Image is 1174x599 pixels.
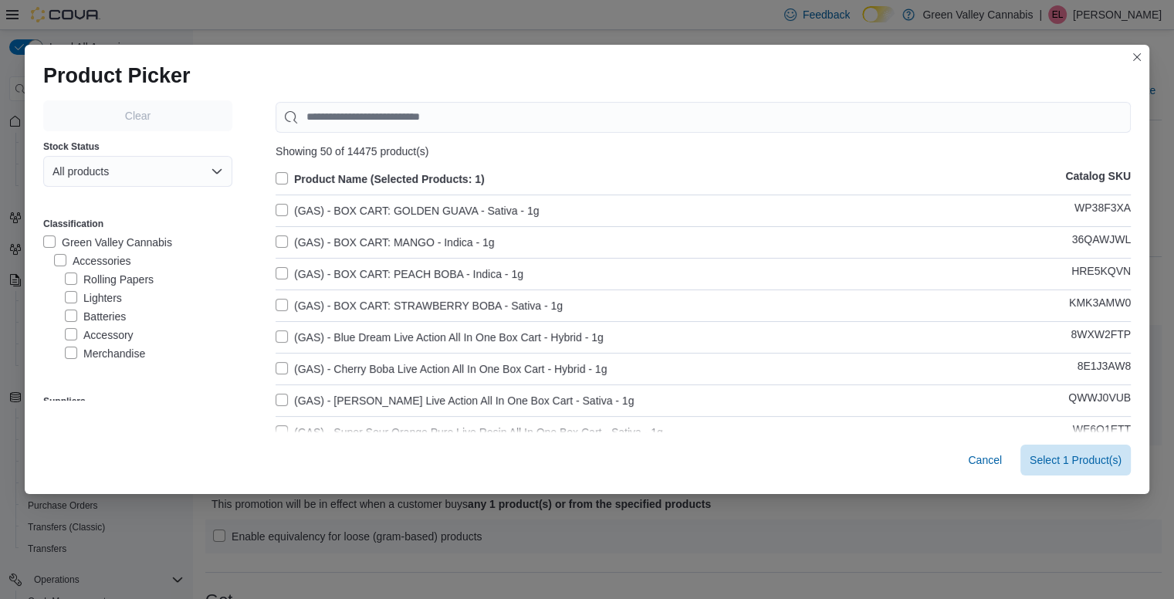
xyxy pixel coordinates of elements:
label: (GAS) - [PERSON_NAME] Live Action All In One Box Cart - Sativa - 1g [276,391,634,410]
h1: Product Picker [43,63,191,88]
label: (GAS) - Super Sour Orange Pure Live Resin All In One Box Cart - Sativa - 1g [276,423,663,442]
div: Showing 50 of 14475 product(s) [276,145,1131,157]
p: WP38F3XA [1074,201,1131,220]
p: 8WXW2FTP [1071,328,1131,347]
span: Cancel [968,452,1002,468]
span: Clear [125,108,151,124]
label: Accessories [54,252,130,270]
p: QWWJ0VUB [1068,391,1131,410]
button: All products [43,156,232,187]
label: (GAS) - BOX CART: STRAWBERRY BOBA - Sativa - 1g [276,296,563,315]
label: Batteries [65,307,126,326]
button: Clear [43,100,232,131]
button: Select 1 Product(s) [1020,445,1131,475]
p: 36QAWJWL [1072,233,1132,252]
label: Vaporizers [65,363,134,381]
label: Merchandise [65,344,145,363]
p: 8E1J3AW8 [1077,360,1131,378]
label: Rolling Papers [65,270,154,289]
label: Product Name (Selected Products: 1) [276,170,485,188]
label: (GAS) - BOX CART: PEACH BOBA - Indica - 1g [276,265,523,283]
label: Stock Status [43,140,100,153]
label: (GAS) - BOX CART: MANGO - Indica - 1g [276,233,495,252]
p: KMK3AMW0 [1069,296,1131,315]
span: Select 1 Product(s) [1030,452,1122,468]
label: Lighters [65,289,122,307]
label: (GAS) - Blue Dream Live Action All In One Box Cart - Hybrid - 1g [276,328,604,347]
label: Classification [43,218,103,230]
p: Catalog SKU [1065,170,1131,188]
label: Suppliers [43,395,86,408]
label: Green Valley Cannabis [43,233,172,252]
label: (GAS) - BOX CART: GOLDEN GUAVA - Sativa - 1g [276,201,539,220]
label: Accessory [65,326,134,344]
button: Closes this modal window [1128,48,1146,66]
p: WE6Q1ETT [1073,423,1131,442]
button: Cancel [962,445,1008,475]
label: (GAS) - Cherry Boba Live Action All In One Box Cart - Hybrid - 1g [276,360,607,378]
p: HRE5KQVN [1071,265,1131,283]
input: Use aria labels when no actual label is in use [276,102,1131,133]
